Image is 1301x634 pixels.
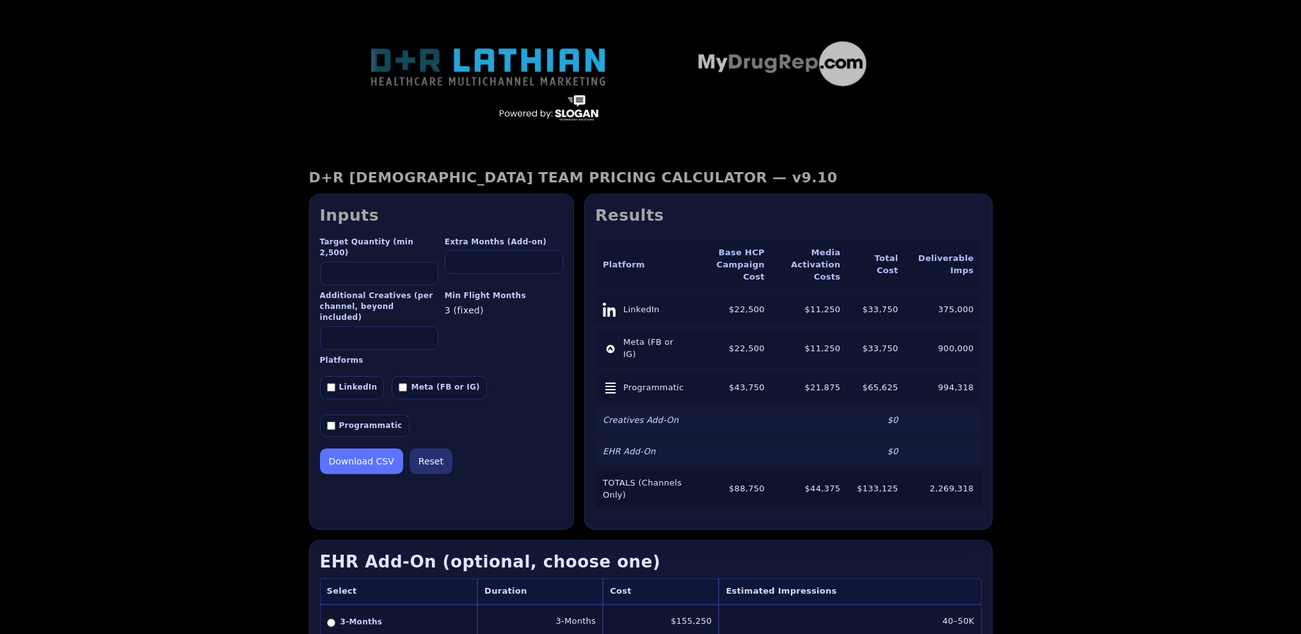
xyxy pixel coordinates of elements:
span: Programmatic [623,382,684,394]
td: $133,125 [848,471,906,508]
h2: Results [595,205,982,226]
label: Meta (FB or IG) [392,376,486,399]
button: Download CSV [320,448,403,474]
td: $33,750 [848,330,906,367]
input: Meta (FB or IG) [399,383,407,392]
label: Target Quantity (min 2,500) [320,237,438,259]
td: TOTALS (Channels Only) [595,471,696,508]
td: EHR Add-On [595,440,696,464]
label: LinkedIn [320,376,385,399]
input: 3-Months [327,619,335,627]
td: 994,318 [906,374,981,402]
span: LinkedIn [623,304,660,316]
th: Duration [477,578,603,605]
th: Platform [595,241,696,290]
td: $43,750 [696,374,772,402]
span: Meta (FB or IG) [623,337,688,361]
h3: EHR Add-On (optional, choose one) [320,551,982,573]
label: Extra Months (Add-on) [445,237,563,248]
button: Reset [410,448,452,474]
td: $88,750 [696,471,772,508]
label: Additional Creatives (per channel, beyond included) [320,290,438,324]
th: Deliverable Imps [906,241,981,290]
td: $11,250 [772,330,848,367]
td: 375,000 [906,296,981,324]
td: 2,269,318 [906,471,981,508]
td: $22,500 [696,330,772,367]
th: Total Cost [848,241,906,290]
td: $22,500 [696,296,772,324]
td: $11,250 [772,296,848,324]
input: Programmatic [327,422,335,430]
h2: Inputs [320,205,563,226]
input: LinkedIn [327,383,335,392]
label: Min Flight Months [445,290,563,301]
th: Base HCP Campaign Cost [696,241,772,290]
td: $65,625 [848,374,906,402]
th: Media Activation Costs [772,241,848,290]
td: $33,750 [848,296,906,324]
label: 3-Months [327,617,471,628]
label: Platforms [320,355,563,366]
td: Creatives Add-On [595,408,696,433]
td: $21,875 [772,374,848,402]
th: Estimated Impressions [719,578,981,605]
th: Select [320,578,478,605]
td: 900,000 [906,330,981,367]
th: Cost [603,578,719,605]
h1: D+R [DEMOGRAPHIC_DATA] TEAM PRICING CALCULATOR — v9.10 [309,169,993,186]
td: $0 [848,440,906,464]
label: Programmatic [320,415,410,437]
td: $0 [848,408,906,433]
div: 3 (fixed) [445,304,563,317]
td: $44,375 [772,471,848,508]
